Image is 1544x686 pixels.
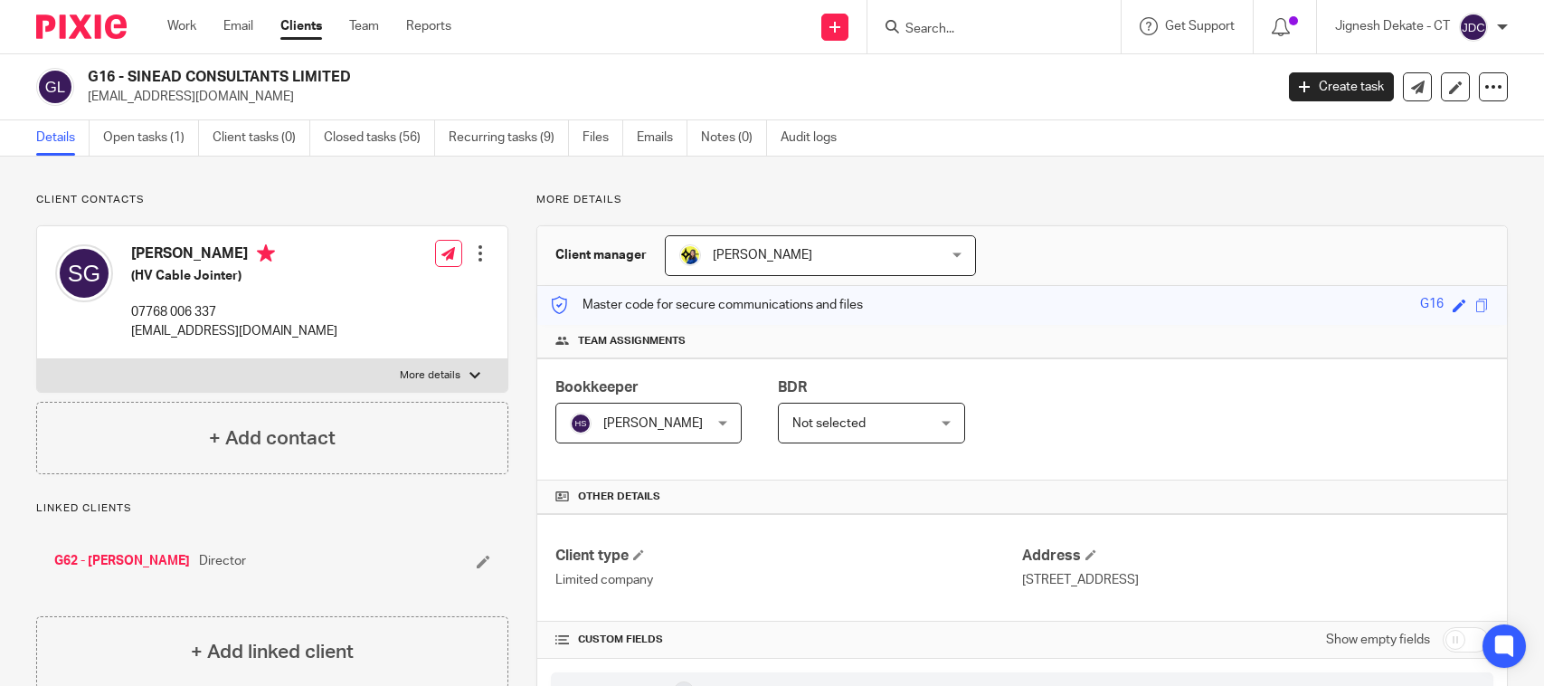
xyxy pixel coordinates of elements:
[904,22,1066,38] input: Search
[36,501,508,516] p: Linked clients
[191,638,354,666] h4: + Add linked client
[199,552,246,570] span: Director
[570,413,592,434] img: svg%3E
[1022,571,1489,589] p: [STREET_ADDRESS]
[781,120,850,156] a: Audit logs
[280,17,322,35] a: Clients
[1420,295,1444,316] div: G16
[103,120,199,156] a: Open tasks (1)
[555,246,647,264] h3: Client manager
[36,193,508,207] p: Client contacts
[36,120,90,156] a: Details
[131,244,337,267] h4: [PERSON_NAME]
[578,490,660,504] span: Other details
[36,14,127,39] img: Pixie
[209,424,336,453] h4: + Add contact
[55,244,113,302] img: svg%3E
[36,68,74,106] img: svg%3E
[555,547,1022,566] h4: Client type
[1289,72,1394,101] a: Create task
[223,17,253,35] a: Email
[1335,17,1450,35] p: Jignesh Dekate - CT
[679,244,701,266] img: Bobo-Starbridge%201.jpg
[603,417,703,430] span: [PERSON_NAME]
[131,303,337,321] p: 07768 006 337
[449,120,569,156] a: Recurring tasks (9)
[1022,547,1489,566] h4: Address
[555,633,1022,647] h4: CUSTOM FIELDS
[324,120,435,156] a: Closed tasks (56)
[713,249,812,262] span: [PERSON_NAME]
[400,368,460,383] p: More details
[578,334,686,348] span: Team assignments
[213,120,310,156] a: Client tasks (0)
[551,296,863,314] p: Master code for secure communications and files
[406,17,451,35] a: Reports
[54,552,190,570] a: G62 - [PERSON_NAME]
[88,68,1027,87] h2: G16 - SINEAD CONSULTANTS LIMITED
[1326,631,1430,649] label: Show empty fields
[792,417,866,430] span: Not selected
[349,17,379,35] a: Team
[131,267,337,285] h5: (HV Cable Jointer)
[555,380,639,395] span: Bookkeeper
[1459,13,1488,42] img: svg%3E
[701,120,767,156] a: Notes (0)
[1165,20,1235,33] span: Get Support
[167,17,196,35] a: Work
[637,120,687,156] a: Emails
[555,571,1022,589] p: Limited company
[536,193,1508,207] p: More details
[88,88,1262,106] p: [EMAIL_ADDRESS][DOMAIN_NAME]
[778,380,807,395] span: BDR
[583,120,623,156] a: Files
[257,244,275,262] i: Primary
[131,322,337,340] p: [EMAIL_ADDRESS][DOMAIN_NAME]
